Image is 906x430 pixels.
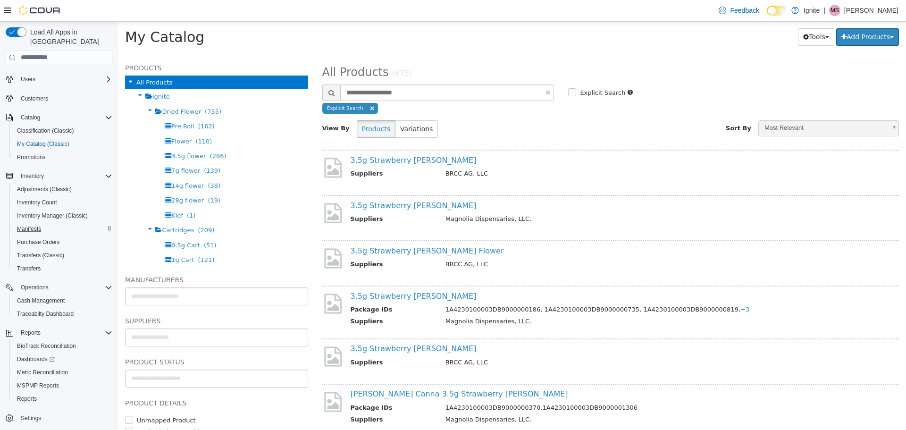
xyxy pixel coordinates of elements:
[13,380,63,391] a: MSPMP Reports
[17,74,39,85] button: Users
[13,184,112,195] span: Adjustments (Classic)
[13,393,41,405] a: Reports
[17,74,112,85] span: Users
[17,170,48,182] button: Inventory
[460,67,507,76] label: Explicit Search
[13,308,112,320] span: Traceabilty Dashboard
[53,220,82,227] span: 0.5g Cart
[21,329,41,337] span: Reports
[233,336,320,348] th: Suppliers
[17,238,60,246] span: Purchase Orders
[21,76,35,83] span: Users
[9,124,116,137] button: Classification (Classic)
[9,353,116,366] a: Dashboards
[17,282,112,293] span: Operations
[17,395,37,403] span: Reports
[17,412,112,424] span: Settings
[204,103,232,110] span: View By
[17,112,112,123] span: Catalog
[608,103,633,110] span: Sort By
[7,253,190,264] h5: Manufacturers
[274,48,294,56] small: (675)
[13,138,73,150] a: My Catalog (Classic)
[87,86,103,93] span: (755)
[823,5,825,16] p: |
[204,135,226,158] img: missing-image.png
[204,44,271,57] span: All Products
[9,262,116,275] button: Transfers
[830,5,839,16] span: MS
[13,236,64,248] a: Purchase Orders
[21,414,41,422] span: Settings
[13,263,44,274] a: Transfers
[44,86,83,93] span: Dried Flower
[53,175,86,182] span: 28g flower
[2,281,116,294] button: Operations
[277,99,320,116] button: Variations
[13,223,45,235] a: Manifests
[13,340,112,352] span: BioTrack Reconciliation
[233,134,359,143] a: 3.5g Strawberry [PERSON_NAME]
[13,197,61,208] a: Inventory Count
[233,147,320,159] th: Suppliers
[17,369,68,376] span: Metrc Reconciliation
[233,283,320,295] th: Package IDs
[13,367,112,378] span: Metrc Reconciliation
[9,183,116,196] button: Adjustments (Classic)
[17,93,52,104] a: Customers
[17,112,44,123] button: Catalog
[204,323,226,346] img: missing-image.png
[13,210,112,221] span: Inventory Manager (Classic)
[233,368,450,377] a: [PERSON_NAME] Canna 3.5g Strawberry [PERSON_NAME]
[13,250,112,261] span: Transfers (Classic)
[2,326,116,339] button: Reports
[239,99,277,116] button: Products
[53,101,76,108] span: Pre Roll
[77,116,94,123] span: (110)
[17,212,88,219] span: Inventory Manager (Classic)
[9,196,116,209] button: Inventory Count
[13,340,80,352] a: BioTrack Reconciliation
[9,339,116,353] button: BioTrack Reconciliation
[9,137,116,151] button: My Catalog (Classic)
[92,131,109,138] span: (286)
[13,125,112,136] span: Classification (Classic)
[17,282,52,293] button: Operations
[7,41,190,52] h5: Products
[90,160,102,168] span: (38)
[53,160,86,168] span: 14g flower
[13,138,112,150] span: My Catalog (Classic)
[233,393,320,405] th: Suppliers
[53,145,82,152] span: 7g flower
[44,205,76,212] span: Cartridges
[9,236,116,249] button: Purchase Orders
[17,382,59,389] span: MSPMP Reports
[9,379,116,392] button: MSPMP Reports
[233,238,320,250] th: Suppliers
[233,270,359,279] a: 3.5g Strawberry [PERSON_NAME]
[320,336,760,348] td: BRCC AG, LLC
[13,295,112,306] span: Cash Management
[13,367,72,378] a: Metrc Reconciliation
[86,145,102,152] span: (139)
[90,175,102,182] span: (19)
[2,92,116,105] button: Customers
[804,5,820,16] p: Ignite
[204,369,226,392] img: missing-image.png
[320,147,760,159] td: BRCC AG, LLC
[7,335,190,346] h5: Product Status
[17,252,64,259] span: Transfers (Classic)
[80,205,96,212] span: (209)
[9,249,116,262] button: Transfers (Classic)
[9,392,116,405] button: Reports
[17,355,55,363] span: Dashboards
[209,84,245,89] span: Explicit Search
[320,193,760,204] td: Magnolia Dispensaries, LLC.
[233,322,359,331] a: 3.5g Strawberry [PERSON_NAME]
[13,354,112,365] span: Dashboards
[233,193,320,204] th: Suppliers
[13,263,112,274] span: Transfers
[13,223,112,235] span: Manifests
[7,376,190,387] h5: Product Details
[19,6,61,15] img: Cova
